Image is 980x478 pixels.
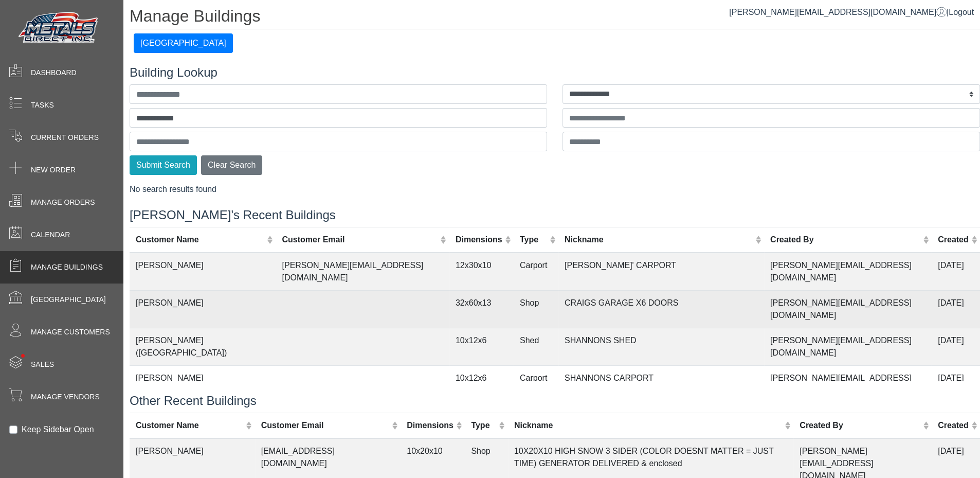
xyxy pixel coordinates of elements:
span: Manage Vendors [31,392,100,402]
div: Customer Name [136,419,243,432]
span: Dashboard [31,67,77,78]
div: Nickname [514,419,782,432]
td: 12x30x10 [449,253,514,291]
img: Metals Direct Inc Logo [15,9,103,47]
h4: Building Lookup [130,65,980,80]
div: Customer Name [136,234,264,246]
td: [PERSON_NAME][EMAIL_ADDRESS][DOMAIN_NAME] [276,253,449,291]
button: [GEOGRAPHIC_DATA] [134,33,233,53]
span: Calendar [31,229,70,240]
span: Manage Orders [31,197,95,208]
span: Tasks [31,100,54,111]
td: Carport [514,253,558,291]
h1: Manage Buildings [130,6,980,29]
td: Carport [514,365,558,403]
span: [GEOGRAPHIC_DATA] [31,294,106,305]
div: No search results found [130,183,980,196]
div: | [729,6,974,19]
span: Manage Customers [31,327,110,338]
td: 32x60x13 [449,290,514,328]
td: [PERSON_NAME] [130,290,276,328]
label: Keep Sidebar Open [22,423,94,436]
td: 10x12x6 [449,365,514,403]
div: Type [471,419,496,432]
div: Created By [770,234,920,246]
a: [PERSON_NAME][EMAIL_ADDRESS][DOMAIN_NAME] [729,8,947,16]
div: Dimensions [456,234,502,246]
td: [PERSON_NAME] ([GEOGRAPHIC_DATA]) [130,365,276,403]
h4: Other Recent Buildings [130,394,980,409]
td: SHANNONS CARPORT [558,365,764,403]
div: Created [938,419,969,432]
div: Customer Email [261,419,389,432]
a: [GEOGRAPHIC_DATA] [134,39,233,47]
span: New Order [31,165,76,175]
div: Customer Email [282,234,438,246]
td: [PERSON_NAME][EMAIL_ADDRESS][DOMAIN_NAME] [764,253,932,291]
span: Logout [949,8,974,16]
div: Created By [800,419,920,432]
span: Sales [31,359,54,370]
div: Type [520,234,547,246]
span: Manage Buildings [31,262,103,273]
h4: [PERSON_NAME]'s Recent Buildings [130,208,980,223]
td: [PERSON_NAME][EMAIL_ADDRESS][DOMAIN_NAME] [764,365,932,403]
span: Current Orders [31,132,99,143]
div: Dimensions [407,419,453,432]
td: Shed [514,328,558,365]
span: • [10,339,36,373]
div: Created [938,234,969,246]
td: CRAIGS GARAGE X6 DOORS [558,290,764,328]
td: [DATE] [932,365,980,403]
td: [PERSON_NAME] [130,253,276,291]
button: Clear Search [201,155,262,175]
td: [DATE] [932,328,980,365]
button: Submit Search [130,155,197,175]
td: [PERSON_NAME][EMAIL_ADDRESS][DOMAIN_NAME] [764,290,932,328]
div: Nickname [565,234,753,246]
td: SHANNONS SHED [558,328,764,365]
td: [PERSON_NAME]' CARPORT [558,253,764,291]
td: [PERSON_NAME][EMAIL_ADDRESS][DOMAIN_NAME] [764,328,932,365]
td: [DATE] [932,253,980,291]
td: 10x12x6 [449,328,514,365]
td: [PERSON_NAME] ([GEOGRAPHIC_DATA]) [130,328,276,365]
td: Shop [514,290,558,328]
td: [DATE] [932,290,980,328]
